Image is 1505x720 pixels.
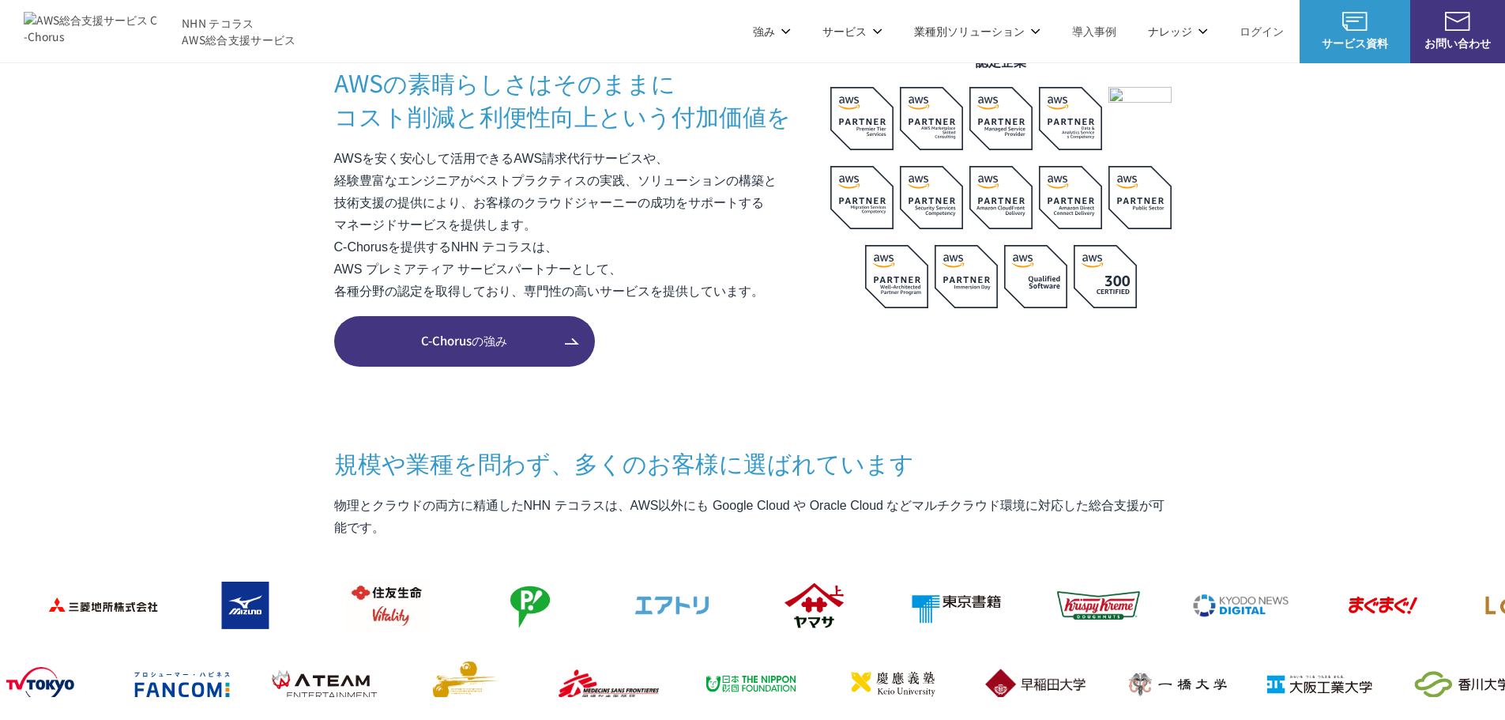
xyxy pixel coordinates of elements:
a: 導入事例 [1072,23,1116,40]
p: 業種別ソリューション [914,23,1040,40]
img: 一橋大学 [1113,653,1240,716]
img: 慶應義塾 [829,652,955,715]
p: ナレッジ [1148,23,1208,40]
img: エイチーム [260,653,386,716]
p: 強み [753,23,791,40]
h3: 規模や業種を問わず、 多くのお客様に選ばれています [334,446,1172,479]
p: AWSを安く安心して活用できるAWS請求代行サービスや、 経験豊富なエンジニアがベストプラクティスの実践、ソリューションの構築と 技術支援の提供により、お客様のクラウドジャーニーの成功をサポート... [334,148,830,303]
img: 早稲田大学 [971,652,1097,715]
img: お問い合わせ [1445,12,1470,31]
span: サービス資料 [1300,35,1410,51]
img: AWS総合支援サービス C-Chorus サービス資料 [1342,12,1368,31]
a: C-Chorusの強み [334,316,595,367]
img: 共同通信デジタル [1176,573,1303,636]
p: 物理とクラウドの両方に精通したNHN テコラスは、AWS以外にも Google Cloud や Oracle Cloud などマルチクラウド環境に対応した総合支援が可能です。 [334,495,1172,539]
img: 三菱地所 [39,574,165,637]
p: サービス [822,23,882,40]
img: 日本財団 [687,652,813,715]
a: ログイン [1240,23,1284,40]
span: お問い合わせ [1410,35,1505,51]
img: クリーク・アンド・リバー [402,653,529,716]
img: フジモトHD [465,574,592,637]
img: AWS総合支援サービス C-Chorus [24,12,158,50]
img: 国境なき医師団 [544,653,671,716]
img: 東京書籍 [892,574,1018,637]
img: クリスピー・クリーム・ドーナツ [1034,574,1161,637]
h3: AWSの素晴らしさはそのままに コスト削減と利便性向上という付加価値を [334,66,830,132]
img: ミズノ [181,574,307,637]
a: AWS総合支援サービス C-Chorus NHN テコラスAWS総合支援サービス [24,12,296,50]
span: C-Chorusの強み [334,332,595,350]
img: ヤマサ醤油 [750,574,876,637]
img: まぐまぐ [1319,574,1445,637]
img: ファンコミュニケーションズ [118,653,244,716]
img: 大阪工業大学 [1255,653,1382,716]
img: 住友生命保険相互 [323,574,450,637]
img: エアトリ [608,574,734,637]
span: NHN テコラス AWS総合支援サービス [182,15,296,48]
